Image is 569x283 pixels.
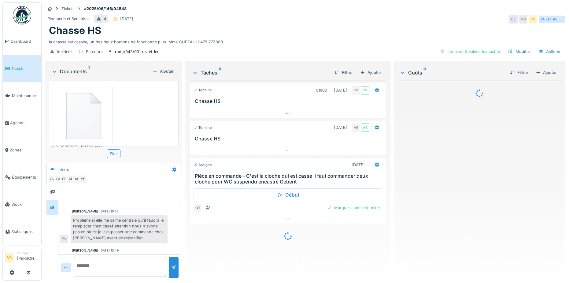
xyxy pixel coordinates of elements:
[519,15,527,24] div: MG
[538,15,547,24] div: PA
[316,87,327,93] div: 01h00
[358,68,384,77] div: Ajouter
[17,251,39,255] div: Manager
[10,147,39,153] span: Zones
[3,191,41,218] a: Stock
[82,6,129,12] strong: #2025/06/146/04548
[551,15,559,24] div: AS
[536,47,563,56] div: Actions
[53,87,111,143] img: 84750757-fdcc6f00-afbb-11ea-908a-1074b026b06b.png
[334,87,347,93] div: [DATE]
[194,188,382,201] div: Début
[400,69,505,76] div: Coûts
[352,123,360,132] div: AB
[529,15,537,24] div: CV
[72,209,98,214] div: [PERSON_NAME]
[194,125,212,130] div: Terminé
[506,47,534,56] div: Modifier
[99,209,118,214] div: [DATE] 10:26
[11,38,39,44] span: Dashboard
[3,28,41,55] a: Dashboard
[49,37,562,45] div: la chasse est cassée, un des deux boutons ne fonctionne plus. Mme GUEZAUI 0475.777.880
[71,215,168,243] div: Problème si elle me calme centrale qu'il faudra le remplacer c'est cassé attention nous n'avons p...
[11,201,39,207] span: Stock
[423,69,426,76] sup: 0
[57,167,70,172] div: Interne
[3,164,41,191] a: Équipements
[533,68,559,77] div: Ajouter
[12,174,39,180] span: Équipements
[115,49,159,55] div: rodn/043/001 rez et 1er
[194,88,212,93] div: Terminé
[107,149,120,158] div: Plus
[12,93,39,99] span: Maintenance
[352,86,360,95] div: CV
[3,218,41,245] a: Statistiques
[195,136,384,142] h3: Chasse HS
[49,25,101,36] h1: Chasse HS
[219,69,221,76] sup: 0
[120,16,133,22] div: [DATE]
[3,109,41,136] a: Agenda
[361,86,369,95] div: CV
[5,253,14,262] li: CV
[72,248,98,253] div: [PERSON_NAME]
[361,123,369,132] div: AB
[324,204,382,212] div: Marquer comme terminé
[51,68,150,75] div: Documents
[72,175,81,183] div: AS
[509,15,518,24] div: CV
[557,15,565,24] div: …
[352,162,365,168] div: [DATE]
[195,173,384,185] h3: Pièce en commande - C'est la cloche qui est cassé il faut commander deux cloche pour WC suspendu ...
[60,235,68,243] div: PA
[3,55,41,82] a: Tickets
[334,125,347,130] div: [DATE]
[194,204,202,212] div: OT
[52,144,113,150] div: VID_20250606_101428.mp4
[150,67,176,75] div: Ajouter
[48,175,57,183] div: CV
[5,251,39,265] a: CV Manager[PERSON_NAME]
[545,15,553,24] div: OT
[79,175,87,183] div: YE
[66,175,75,183] div: AB
[438,47,503,56] div: Terminer & valider les tâches
[192,69,330,76] div: Tâches
[508,68,531,77] div: Filtrer
[99,248,119,253] div: [DATE] 15:49
[60,175,69,183] div: OT
[10,120,39,126] span: Agenda
[104,16,106,22] div: 4
[54,175,63,183] div: PA
[86,49,103,55] div: En cours
[57,49,72,55] div: Incident
[17,251,39,264] li: [PERSON_NAME]
[61,6,75,12] div: Tickets
[332,68,355,77] div: Filtrer
[13,6,31,24] img: Badge_color-CXgf-gQk.svg
[3,82,41,109] a: Maintenance
[194,162,212,168] div: Assigné
[195,98,384,104] h3: Chasse HS
[11,229,39,234] span: Statistiques
[88,68,90,75] sup: 1
[47,16,90,22] div: Plomberie et Sanitaires
[11,66,39,71] span: Tickets
[3,136,41,164] a: Zones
